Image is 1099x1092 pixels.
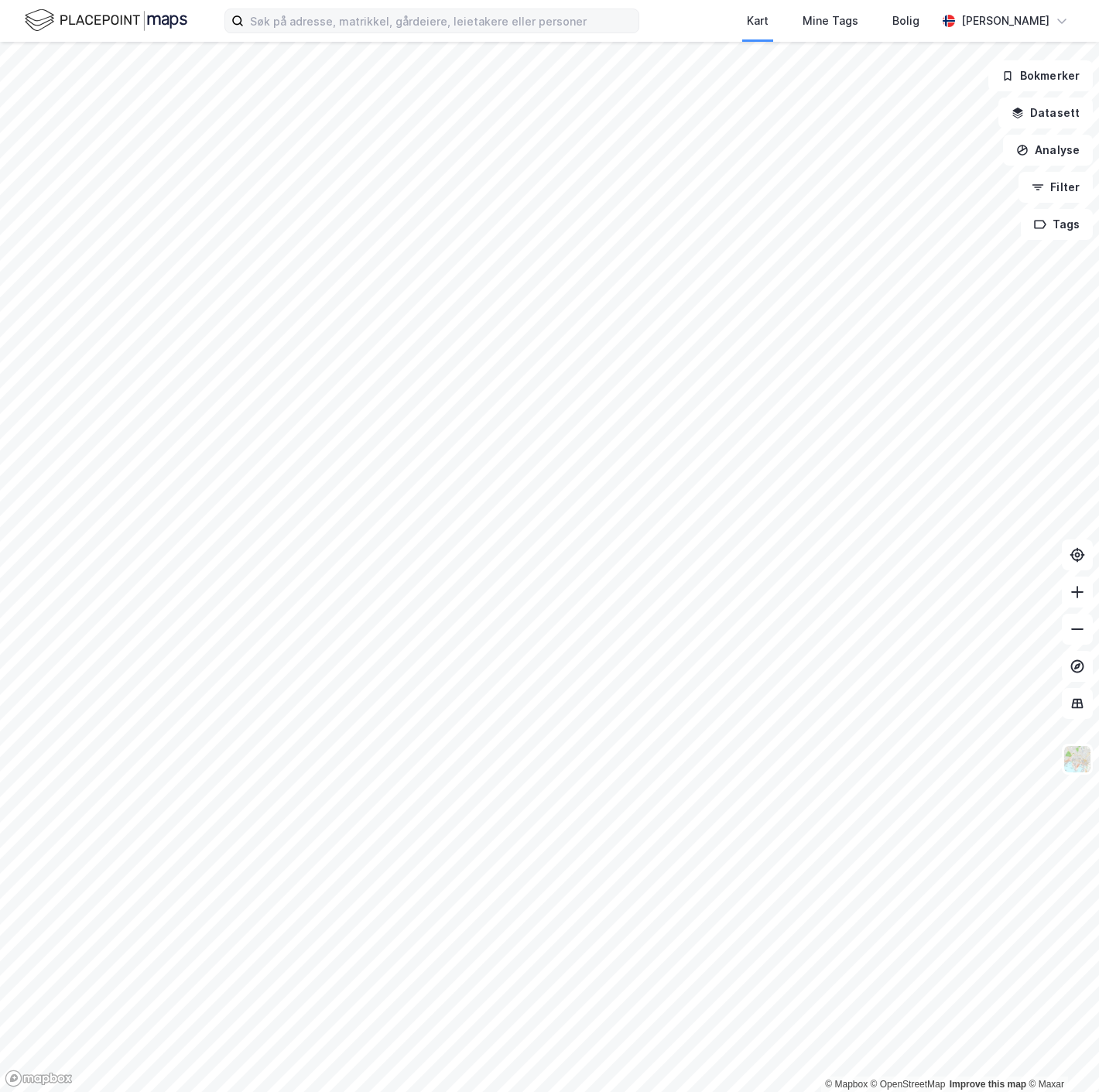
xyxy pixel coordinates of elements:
[871,1079,946,1090] a: OpenStreetMap
[998,98,1093,128] button: Datasett
[1019,172,1093,203] button: Filter
[961,12,1049,30] div: [PERSON_NAME]
[1021,209,1093,240] button: Tags
[825,1079,868,1090] a: Mapbox
[747,12,769,30] div: Kart
[988,60,1093,91] button: Bokmerker
[244,9,639,33] input: Søk på adresse, matrikkel, gårdeiere, leietakere eller personer
[950,1079,1026,1090] a: Improve this map
[25,7,187,34] img: logo.f888ab2527a4732fd821a326f86c7f29.svg
[892,12,919,30] div: Bolig
[803,12,858,30] div: Mine Tags
[1022,1018,1099,1092] iframe: Chat Widget
[5,1070,73,1087] a: Mapbox homepage
[1003,135,1093,166] button: Analyse
[1063,745,1092,774] img: Z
